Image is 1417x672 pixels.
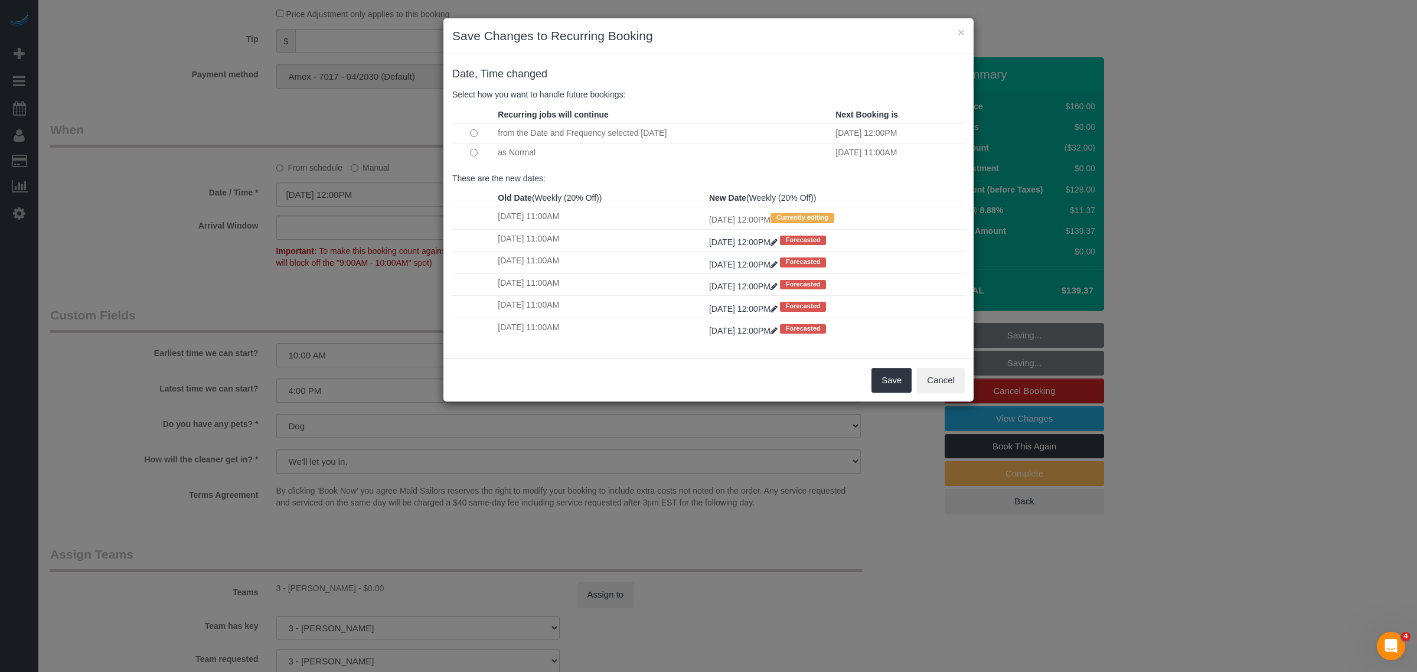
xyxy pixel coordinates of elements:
[709,237,780,247] a: [DATE] 12:00PM
[917,368,965,393] button: Cancel
[780,257,827,267] span: Forecasted
[709,326,780,335] a: [DATE] 12:00PM
[452,27,965,45] h3: Save Changes to Recurring Booking
[780,302,827,311] span: Forecasted
[706,189,965,207] th: (Weekly (20% Off))
[495,273,706,295] td: [DATE] 11:00AM
[780,236,827,245] span: Forecasted
[780,324,827,334] span: Forecasted
[709,304,780,314] a: [DATE] 12:00PM
[498,193,532,203] strong: Old Date
[770,213,834,223] span: Currently editing
[706,207,965,229] td: [DATE] 12:00PM
[495,207,706,229] td: [DATE] 11:00AM
[495,143,832,162] td: as Normal
[498,110,608,119] strong: Recurring jobs will continue
[452,89,965,100] p: Select how you want to handle future bookings:
[495,318,706,340] td: [DATE] 11:00AM
[495,229,706,251] td: [DATE] 11:00AM
[495,296,706,318] td: [DATE] 11:00AM
[832,143,965,162] td: [DATE] 11:00AM
[452,68,504,80] span: Date, Time
[709,282,780,291] a: [DATE] 12:00PM
[495,252,706,273] td: [DATE] 11:00AM
[452,68,965,80] h4: changed
[1377,632,1405,660] iframe: Intercom live chat
[832,123,965,143] td: [DATE] 12:00PM
[1401,632,1411,641] span: 4
[709,193,746,203] strong: New Date
[871,368,912,393] button: Save
[452,172,965,184] p: These are the new dates:
[495,123,832,143] td: from the Date and Frequency selected [DATE]
[780,280,827,289] span: Forecasted
[709,260,780,269] a: [DATE] 12:00PM
[835,110,898,119] strong: Next Booking is
[495,189,706,207] th: (Weekly (20% Off))
[958,26,965,38] button: ×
